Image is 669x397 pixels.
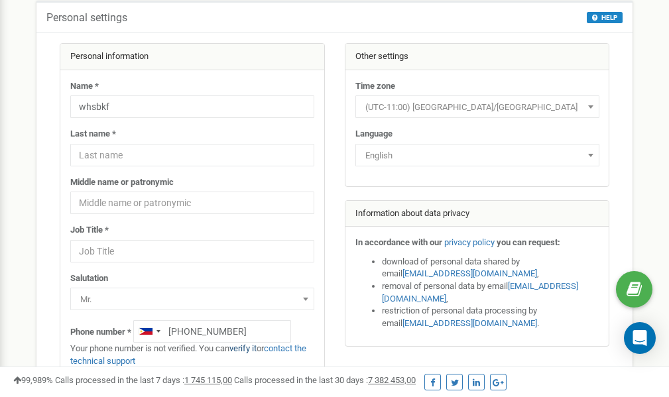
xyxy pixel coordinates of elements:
[497,237,560,247] strong: you can request:
[55,375,232,385] span: Calls processed in the last 7 days :
[355,144,599,166] span: English
[229,343,257,353] a: verify it
[382,281,578,304] a: [EMAIL_ADDRESS][DOMAIN_NAME]
[184,375,232,385] u: 1 745 115,00
[70,80,99,93] label: Name *
[70,192,314,214] input: Middle name or patronymic
[444,237,495,247] a: privacy policy
[355,128,393,141] label: Language
[70,224,109,237] label: Job Title *
[402,318,537,328] a: [EMAIL_ADDRESS][DOMAIN_NAME]
[70,272,108,285] label: Salutation
[70,176,174,189] label: Middle name or patronymic
[70,343,306,366] a: contact the technical support
[70,326,131,339] label: Phone number *
[402,268,537,278] a: [EMAIL_ADDRESS][DOMAIN_NAME]
[345,44,609,70] div: Other settings
[75,290,310,309] span: Mr.
[382,256,599,280] li: download of personal data shared by email ,
[70,240,314,262] input: Job Title
[13,375,53,385] span: 99,989%
[70,144,314,166] input: Last name
[133,320,291,343] input: +1-800-555-55-55
[355,95,599,118] span: (UTC-11:00) Pacific/Midway
[70,95,314,118] input: Name
[60,44,324,70] div: Personal information
[360,98,595,117] span: (UTC-11:00) Pacific/Midway
[134,321,164,342] div: Telephone country code
[234,375,416,385] span: Calls processed in the last 30 days :
[345,201,609,227] div: Information about data privacy
[587,12,623,23] button: HELP
[382,305,599,329] li: restriction of personal data processing by email .
[360,146,595,165] span: English
[624,322,656,354] div: Open Intercom Messenger
[70,288,314,310] span: Mr.
[70,128,116,141] label: Last name *
[382,280,599,305] li: removal of personal data by email ,
[368,375,416,385] u: 7 382 453,00
[355,80,395,93] label: Time zone
[355,237,442,247] strong: In accordance with our
[46,12,127,24] h5: Personal settings
[70,343,314,367] p: Your phone number is not verified. You can or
